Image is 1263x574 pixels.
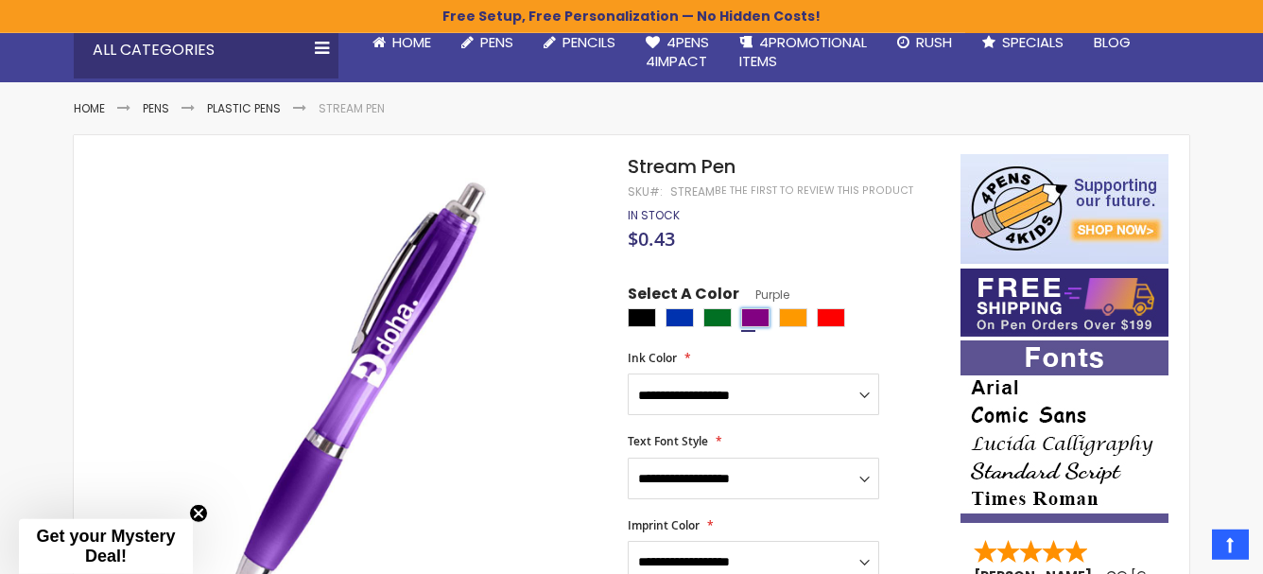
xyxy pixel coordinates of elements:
[628,207,680,223] span: In stock
[74,100,105,116] a: Home
[666,308,694,327] div: Blue
[480,32,513,52] span: Pens
[446,22,528,63] a: Pens
[628,350,677,366] span: Ink Color
[741,308,770,327] div: Purple
[1094,32,1131,52] span: Blog
[1002,32,1064,52] span: Specials
[357,22,446,63] a: Home
[1212,530,1249,560] a: Top
[646,32,709,71] span: 4Pens 4impact
[207,100,281,116] a: Plastic Pens
[392,32,431,52] span: Home
[779,308,807,327] div: Orange
[36,527,175,565] span: Get your Mystery Deal!
[628,226,675,252] span: $0.43
[628,208,680,223] div: Availability
[960,154,1168,264] img: 4pens 4 kids
[715,183,913,198] a: Be the first to review this product
[628,308,656,327] div: Black
[703,308,732,327] div: Green
[670,184,715,200] div: Stream
[960,269,1168,337] img: Free shipping on orders over $199
[628,183,663,200] strong: SKU
[628,284,739,309] span: Select A Color
[628,517,700,533] span: Imprint Color
[1079,22,1146,63] a: Blog
[628,153,735,180] span: Stream Pen
[74,22,338,78] div: All Categories
[739,287,789,303] span: Purple
[724,22,882,83] a: 4PROMOTIONALITEMS
[817,308,845,327] div: Red
[19,519,193,574] div: Get your Mystery Deal!Close teaser
[562,32,615,52] span: Pencils
[739,32,867,71] span: 4PROMOTIONAL ITEMS
[960,340,1168,523] img: font-personalization-examples
[189,504,208,523] button: Close teaser
[967,22,1079,63] a: Specials
[882,22,967,63] a: Rush
[143,100,169,116] a: Pens
[319,101,385,116] li: Stream Pen
[628,433,708,449] span: Text Font Style
[528,22,631,63] a: Pencils
[631,22,724,83] a: 4Pens4impact
[916,32,952,52] span: Rush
